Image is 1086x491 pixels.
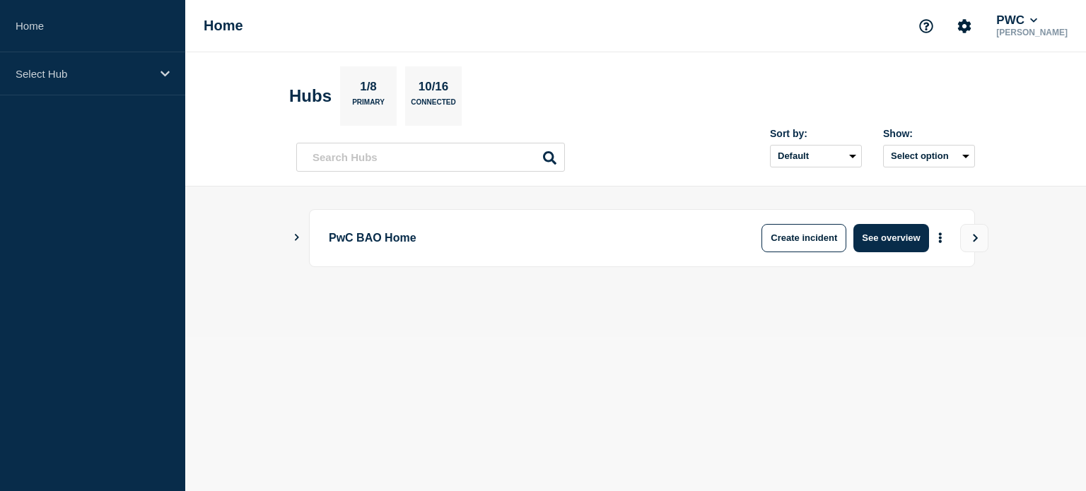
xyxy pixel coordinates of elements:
[883,145,975,167] button: Select option
[883,128,975,139] div: Show:
[950,11,979,41] button: Account settings
[355,80,383,98] p: 1/8
[296,143,565,172] input: Search Hubs
[911,11,941,41] button: Support
[16,68,151,80] p: Select Hub
[204,18,243,34] h1: Home
[413,80,454,98] p: 10/16
[931,225,950,251] button: More actions
[352,98,385,113] p: Primary
[761,224,846,252] button: Create incident
[993,13,1040,28] button: PWC
[289,86,332,106] h2: Hubs
[329,224,720,252] p: PwC BAO Home
[960,224,988,252] button: View
[770,145,862,167] select: Sort by
[293,232,300,243] button: Show Connected Hubs
[853,224,928,252] button: See overview
[411,98,455,113] p: Connected
[993,28,1070,37] p: [PERSON_NAME]
[770,128,862,139] div: Sort by:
